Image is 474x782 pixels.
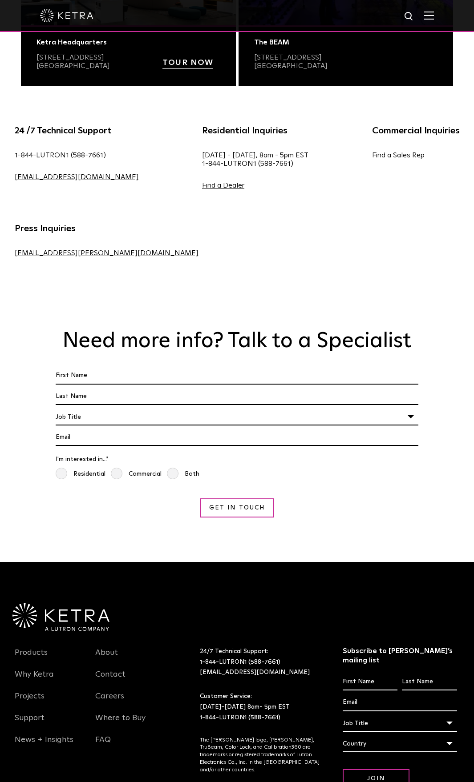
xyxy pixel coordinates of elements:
a: Find a Dealer [202,182,244,189]
input: Get in Touch [200,498,274,517]
a: FAQ [95,735,111,755]
a: Projects [15,691,45,712]
span: Commercial [111,468,162,481]
a: 1-844-LUTRON1 (588-7661) [200,659,280,665]
a: News + Insights [15,735,73,755]
div: Job Title [343,715,457,732]
span: I'm interested in... [56,456,106,462]
a: TOUR NOW [162,59,213,69]
h5: Residential Inquiries [202,124,308,138]
input: Last Name [56,388,419,405]
a: [GEOGRAPHIC_DATA] [36,62,110,69]
a: Why Ketra [15,670,54,690]
p: 24/7 Technical Support: [200,646,320,678]
div: The BEAM [254,38,438,47]
a: [EMAIL_ADDRESS][DOMAIN_NAME] [15,173,139,180]
a: About [95,648,118,668]
img: Hamburger%20Nav.svg [424,11,434,20]
a: 1-844-LUTRON1 (588-7661) [202,160,293,167]
p: [DATE] - [DATE], 8am - 5pm EST [202,151,308,168]
h3: Subscribe to [PERSON_NAME]’s mailing list [343,646,457,665]
input: Email [56,429,419,446]
a: [GEOGRAPHIC_DATA] [254,62,328,69]
a: Support [15,713,45,734]
img: Ketra-aLutronCo_White_RGB [12,603,109,631]
h5: Press Inquiries [15,221,199,236]
a: [EMAIL_ADDRESS][DOMAIN_NAME] [200,669,310,675]
a: Careers [95,691,124,712]
input: First Name [343,674,397,690]
div: Navigation Menu [95,646,163,755]
div: Country [343,735,457,752]
a: [STREET_ADDRESS] [36,54,104,61]
a: Where to Buy [95,713,146,734]
img: search icon [404,11,415,22]
a: Contact [95,670,126,690]
div: Job Title [56,409,419,425]
div: Ketra Headquarters [36,38,220,47]
h2: Need more info? Talk to a Specialist [53,329,421,354]
input: Last Name [402,674,457,690]
a: 1-844-LUTRON1 (588-7661) [15,152,106,159]
a: Products [15,648,48,668]
input: First Name [56,367,419,384]
h5: Commercial Inquiries [372,124,460,138]
strong: TOUR NOW [162,59,213,67]
a: 1-844-LUTRON1 (588-7661) [200,714,280,721]
a: Find a Sales Rep [372,152,425,159]
p: Customer Service: [DATE]-[DATE] 8am- 5pm EST [200,691,320,723]
span: Residential [56,468,105,481]
input: Email [343,694,457,711]
a: [EMAIL_ADDRESS][PERSON_NAME][DOMAIN_NAME] [15,249,199,257]
span: Both [167,468,199,481]
h5: 24 /7 Technical Support [15,124,139,138]
a: [STREET_ADDRESS] [254,54,322,61]
img: ketra-logo-2019-white [40,9,93,22]
p: The [PERSON_NAME] logo, [PERSON_NAME], TruBeam, Color Lock, and Calibration360 are trademarks or ... [200,737,320,774]
div: Navigation Menu [15,646,82,755]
